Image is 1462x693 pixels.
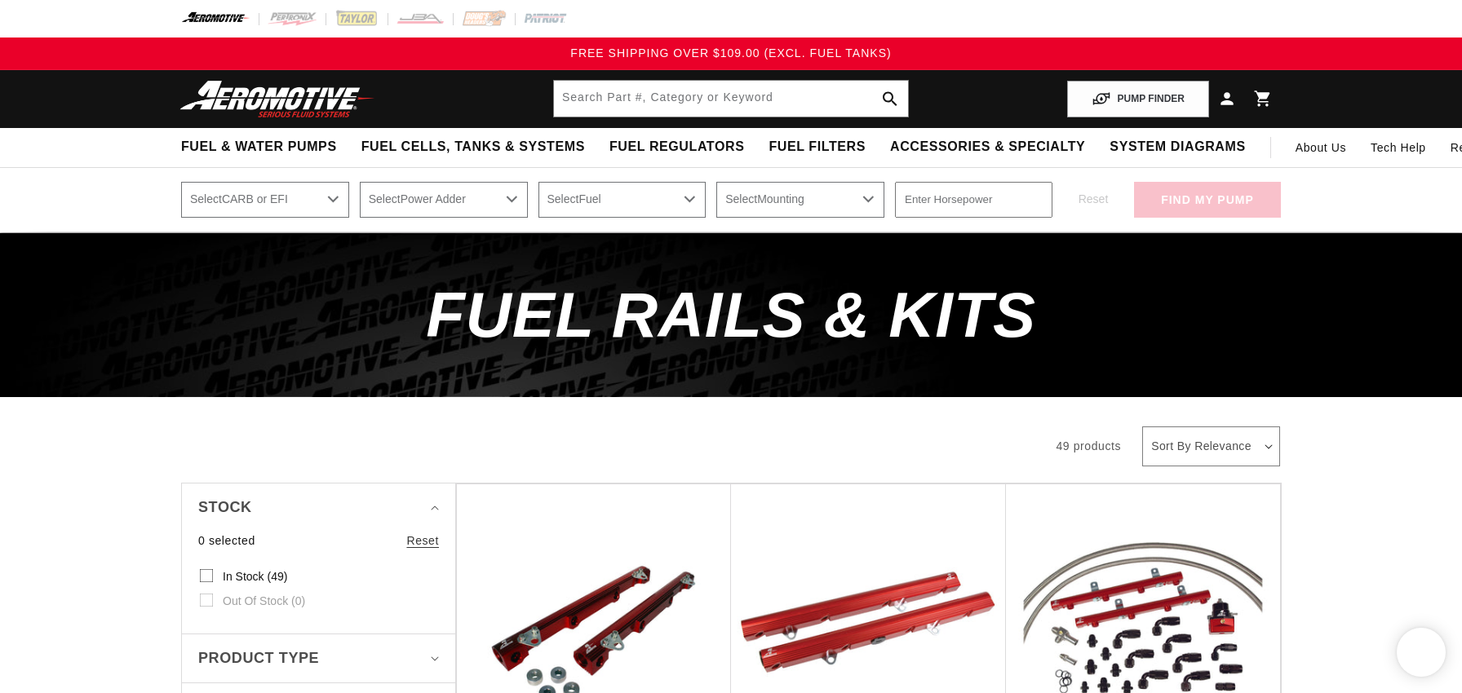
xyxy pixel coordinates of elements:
span: In stock (49) [223,569,287,584]
span: Accessories & Specialty [890,139,1085,156]
summary: Fuel Filters [756,128,878,166]
input: Enter Horsepower [895,182,1052,218]
a: Reset [406,532,439,550]
span: Product type [198,647,319,670]
span: Fuel Filters [769,139,866,156]
span: 49 products [1056,439,1121,452]
span: FREE SHIPPING OVER $109.00 (EXCL. FUEL TANKS) [570,46,891,60]
span: Fuel & Water Pumps [181,139,337,156]
span: System Diagrams [1110,139,1245,156]
button: PUMP FINDER [1067,81,1209,117]
span: Fuel Rails & Kits [426,279,1036,351]
summary: Fuel Regulators [597,128,756,166]
select: Power Adder [360,182,528,218]
summary: Stock (0 selected) [198,483,439,532]
summary: Accessories & Specialty [878,128,1097,166]
summary: Tech Help [1358,128,1438,167]
input: Search by Part Number, Category or Keyword [554,81,908,117]
button: search button [872,81,908,117]
summary: Product type (0 selected) [198,634,439,682]
summary: System Diagrams [1097,128,1257,166]
span: 0 selected [198,532,255,550]
span: Out of stock (0) [223,594,305,608]
a: About Us [1283,128,1358,167]
img: Aeromotive [175,80,379,118]
summary: Fuel Cells, Tanks & Systems [349,128,597,166]
select: Fuel [538,182,707,218]
span: Fuel Regulators [609,139,744,156]
select: Mounting [716,182,884,218]
select: CARB or EFI [181,182,349,218]
summary: Fuel & Water Pumps [169,128,349,166]
span: Tech Help [1371,139,1426,157]
span: Stock [198,496,252,519]
span: About Us [1296,141,1346,154]
span: Fuel Cells, Tanks & Systems [361,139,585,156]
